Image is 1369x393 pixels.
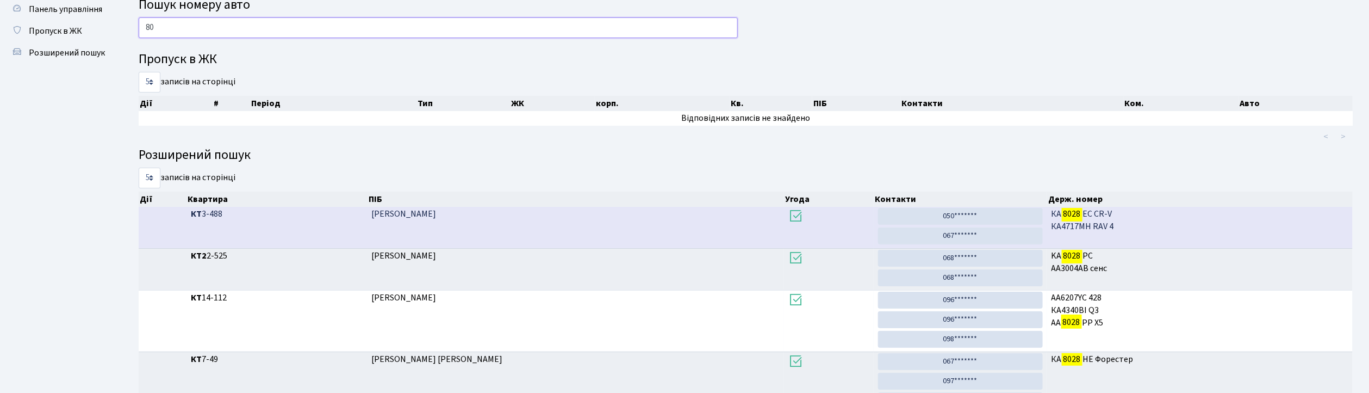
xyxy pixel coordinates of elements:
[1051,292,1348,329] span: АА6207YC 428 КА4340ВІ Q3 АА РР X5
[250,96,416,111] th: Період
[191,292,202,304] b: КТ
[1051,250,1348,275] span: KA PC АА3004АВ сенс
[5,42,114,64] a: Розширений пошук
[5,20,114,42] a: Пропуск в ЖК
[191,208,363,220] span: 3-488
[368,192,785,207] th: ПІБ
[139,168,235,188] label: записів на сторінці
[1124,96,1239,111] th: Ком.
[901,96,1124,111] th: Контакти
[139,17,738,38] input: Пошук
[784,192,874,207] th: Угода
[186,192,368,207] th: Квартира
[139,148,1353,163] h4: Розширений пошук
[510,96,595,111] th: ЖК
[595,96,730,111] th: корп.
[372,208,437,220] span: [PERSON_NAME]
[372,353,503,365] span: [PERSON_NAME] [PERSON_NAME]
[874,192,1047,207] th: Контакти
[812,96,900,111] th: ПІБ
[1062,206,1082,222] mark: 8028
[416,96,510,111] th: Тип
[1051,353,1348,366] span: КА НЕ Форестер
[730,96,812,111] th: Кв.
[1051,208,1348,233] span: КА ЕС CR-V КА4717МН RAV 4
[372,250,437,262] span: [PERSON_NAME]
[29,3,102,15] span: Панель управління
[191,353,363,366] span: 7-49
[1047,192,1353,207] th: Держ. номер
[139,96,213,111] th: Дії
[191,208,202,220] b: КТ
[139,168,160,188] select: записів на сторінці
[139,192,186,207] th: Дії
[139,72,160,93] select: записів на сторінці
[1062,248,1082,263] mark: 8028
[1061,315,1082,330] mark: 8028
[191,250,363,262] span: 2-525
[139,111,1353,126] td: Відповідних записів не знайдено
[191,250,207,262] b: КТ2
[1239,96,1353,111] th: Авто
[139,52,1353,67] h4: Пропуск в ЖК
[1062,352,1082,367] mark: 8028
[191,353,202,365] b: КТ
[213,96,251,111] th: #
[29,47,105,59] span: Розширений пошук
[29,25,82,37] span: Пропуск в ЖК
[191,292,363,304] span: 14-112
[372,292,437,304] span: [PERSON_NAME]
[139,72,235,93] label: записів на сторінці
